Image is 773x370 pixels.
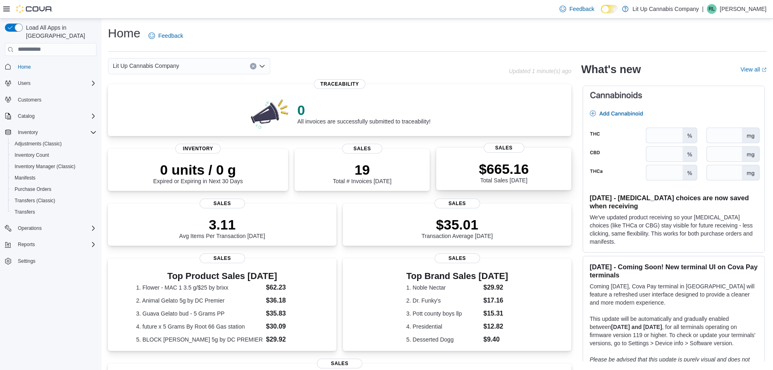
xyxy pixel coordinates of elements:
strong: [DATE] and [DATE] [611,324,662,330]
span: Transfers [15,209,35,215]
button: Transfers [8,206,100,218]
a: Transfers (Classic) [11,196,58,206]
dt: 2. Dr. Funky's [406,296,480,305]
dt: 1. Noble Nectar [406,283,480,292]
dt: 4. Presidential [406,322,480,331]
img: 0 [249,97,291,130]
span: Sales [200,253,245,263]
button: Adjustments (Classic) [8,138,100,149]
div: Transaction Average [DATE] [422,216,493,239]
dt: 5. BLOCK [PERSON_NAME] 5g by DC PREMIER [136,335,263,344]
span: Lit Up Cannabis Company [113,61,179,71]
span: Catalog [18,113,34,119]
div: Roy Lackey [707,4,717,14]
dd: $9.40 [483,335,508,344]
dd: $30.09 [266,322,308,331]
svg: External link [762,67,767,72]
dd: $29.92 [266,335,308,344]
span: Inventory [175,144,221,154]
span: Operations [18,225,42,232]
dt: 4. future x 5 Grams By Root 66 Gas station [136,322,263,331]
a: Purchase Orders [11,184,55,194]
a: View allExternal link [741,66,767,73]
div: Total Sales [DATE] [479,161,529,184]
button: Catalog [15,111,38,121]
button: Reports [15,240,38,249]
button: Users [15,78,34,88]
span: Inventory Count [11,150,97,160]
button: Open list of options [259,63,265,69]
span: Operations [15,223,97,233]
p: | [702,4,704,14]
dd: $17.16 [483,296,508,305]
span: Transfers (Classic) [15,197,55,204]
span: Sales [342,144,383,154]
button: Users [2,78,100,89]
span: Reports [15,240,97,249]
dd: $29.92 [483,283,508,292]
a: Inventory Count [11,150,52,160]
p: Updated 1 minute(s) ago [509,68,571,74]
span: Settings [18,258,35,264]
span: Purchase Orders [11,184,97,194]
a: Feedback [556,1,597,17]
span: RL [708,4,715,14]
dt: 2. Animal Gelato 5g by DC Premier [136,296,263,305]
dt: 3. Guava Gelato bud - 5 Grams PP [136,309,263,318]
span: Dark Mode [601,13,601,14]
h3: [DATE] - [MEDICAL_DATA] choices are now saved when receiving [590,194,758,210]
a: Home [15,62,34,72]
span: Adjustments (Classic) [15,141,62,147]
dt: 1. Flower - MAC 1 3.5 g/$25 by brixx [136,283,263,292]
p: [PERSON_NAME] [720,4,767,14]
button: Purchase Orders [8,184,100,195]
button: Inventory [15,128,41,137]
span: Transfers [11,207,97,217]
a: Transfers [11,207,38,217]
p: Coming [DATE], Cova Pay terminal in [GEOGRAPHIC_DATA] will feature a refreshed user interface des... [590,282,758,307]
span: Adjustments (Classic) [11,139,97,149]
span: Feedback [569,5,594,13]
a: Adjustments (Classic) [11,139,65,149]
h1: Home [108,25,140,41]
span: Sales [200,199,245,208]
span: Sales [435,199,480,208]
span: Inventory [18,129,38,136]
button: Settings [2,255,100,267]
span: Purchase Orders [15,186,52,193]
span: Feedback [158,32,183,40]
div: All invoices are successfully submitted to traceability! [297,102,431,125]
button: Inventory [2,127,100,138]
button: Operations [2,223,100,234]
span: Manifests [15,175,35,181]
span: Users [18,80,30,87]
h3: [DATE] - Coming Soon! New terminal UI on Cova Pay terminals [590,263,758,279]
p: 0 [297,102,431,118]
span: Traceability [314,79,366,89]
p: $35.01 [422,216,493,233]
h3: Top Brand Sales [DATE] [406,271,508,281]
button: Customers [2,94,100,106]
dd: $36.18 [266,296,308,305]
span: Catalog [15,111,97,121]
span: Load All Apps in [GEOGRAPHIC_DATA] [23,24,97,40]
button: Transfers (Classic) [8,195,100,206]
button: Manifests [8,172,100,184]
nav: Complex example [5,58,97,288]
p: 0 units / 0 g [153,162,243,178]
dd: $62.23 [266,283,308,292]
dd: $15.31 [483,309,508,318]
a: Inventory Manager (Classic) [11,162,79,171]
a: Manifests [11,173,39,183]
dd: $35.83 [266,309,308,318]
a: Customers [15,95,45,105]
span: Home [15,62,97,72]
span: Inventory Manager (Classic) [11,162,97,171]
span: Sales [484,143,524,153]
a: Settings [15,256,39,266]
span: Sales [435,253,480,263]
input: Dark Mode [601,5,618,13]
p: We've updated product receiving so your [MEDICAL_DATA] choices (like THCa or CBG) stay visible fo... [590,213,758,246]
span: Customers [15,95,97,105]
span: Inventory Count [15,152,49,158]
